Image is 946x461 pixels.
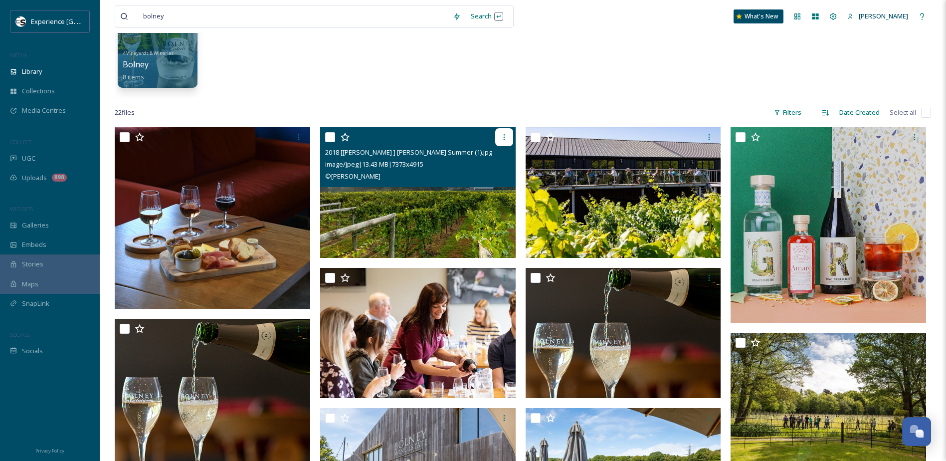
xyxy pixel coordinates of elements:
[902,417,931,446] button: Open Chat
[466,6,508,26] div: Search
[325,172,380,181] span: © [PERSON_NAME]
[734,9,783,23] a: What's New
[320,127,516,258] img: 2018 [Chris Orange ] Bolney Vineyard Summer (1).jpg
[22,259,43,269] span: Stories
[22,279,38,289] span: Maps
[31,16,130,26] span: Experience [GEOGRAPHIC_DATA]
[138,9,169,23] span: bolney
[834,103,885,122] div: Date Created
[22,346,43,356] span: Socials
[35,444,64,456] a: Privacy Policy
[325,148,492,157] span: 2018 [[PERSON_NAME] ] [PERSON_NAME] Summer (1).jpg
[22,173,47,183] span: Uploads
[731,127,926,323] img: Negroni-Cocktail-Kit-700x700px.jpg
[115,108,135,117] span: 22 file s
[10,331,30,338] span: SOCIALS
[123,59,149,70] span: Bolney
[890,108,916,117] span: Select all
[35,448,64,454] span: Privacy Policy
[123,47,174,81] a: 4 Vineyards & WineriesBolney8 items
[123,72,144,81] span: 8 items
[22,221,49,230] span: Galleries
[16,16,26,26] img: WSCC%20ES%20Socials%20Icon%20-%20Secondary%20-%20Black.jpg
[22,154,35,163] span: UGC
[22,67,42,76] span: Library
[22,86,55,96] span: Collections
[10,138,31,146] span: COLLECT
[842,6,913,26] a: [PERSON_NAME]
[52,174,67,182] div: 898
[859,11,908,20] span: [PERSON_NAME]
[325,160,423,169] span: image/jpeg | 13.43 MB | 7373 x 4915
[526,268,721,398] img: Valentines-day-at-Bolney.png
[10,51,27,59] span: MEDIA
[115,127,310,308] img: ext_1738163003.780432_hannah.hayward@bolneywineestate.com-DSC_6104.jpg
[10,205,33,213] span: WIDGETS
[123,50,174,56] span: 4 Vineyards & Wineries
[22,240,46,249] span: Embeds
[22,106,66,115] span: Media Centres
[320,268,516,398] img: Bolneys-Winter-Tours.jpg
[22,299,49,308] span: SnapLink
[769,103,806,122] div: Filters
[526,127,721,258] img: bolney-wine-estate-restuarant-1024x683.jpg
